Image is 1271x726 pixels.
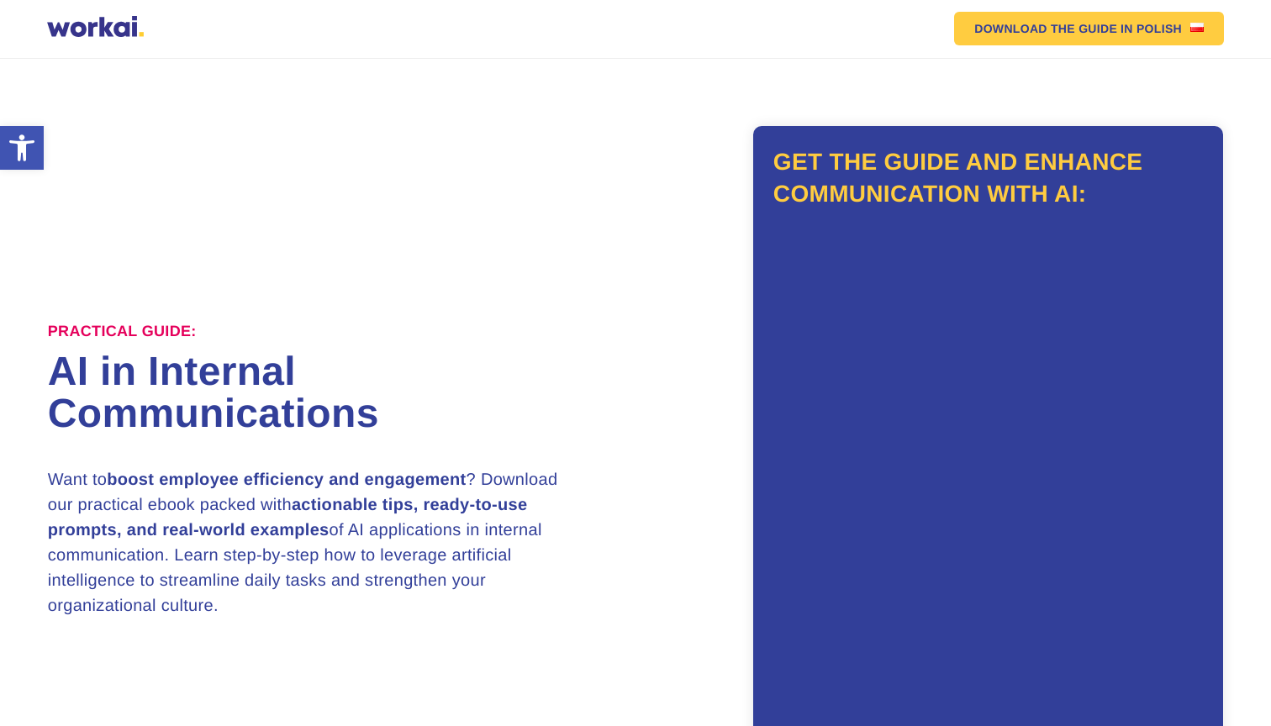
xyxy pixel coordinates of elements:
[48,323,197,341] label: Practical Guide:
[107,471,466,489] strong: boost employee efficiency and engagement
[48,467,577,618] h3: Want to ? Download our practical ebook packed with of AI applications in internal communication. ...
[954,12,1224,45] a: DOWNLOAD THE GUIDEIN POLISHUS flag
[974,23,1117,34] em: DOWNLOAD THE GUIDE
[773,146,1203,210] h2: Get the guide and enhance communication with AI:
[48,351,635,435] h1: AI in Internal Communications
[1190,23,1204,32] img: US flag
